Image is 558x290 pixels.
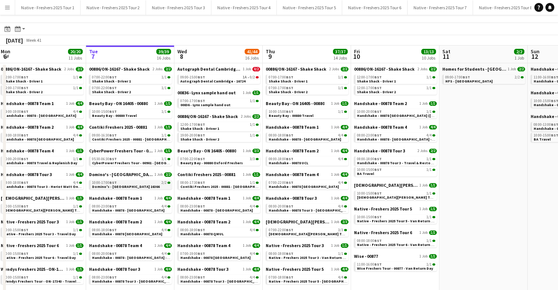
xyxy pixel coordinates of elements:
[426,75,432,79] span: 1/1
[508,67,516,71] span: 1 Job
[4,157,28,161] span: 10:00-20:00
[89,101,172,124] div: Beauty Bay - ON 16405 - 008801 Job1/110:00-15:00BST1/1Beauty Bay - 00880 Travel
[354,66,437,101] div: 00886/ON-16167 - Shake Shack2 Jobs2/212:00-17:00BST1/1Shake Shack - Driver 112:00-17:00BST1/1Shak...
[92,86,117,90] span: 07:00-22:00
[92,157,117,161] span: 05:30-06:30
[4,90,42,94] span: Shake Shack - Driver 2
[89,148,153,154] span: CyberPower Freshers Tour - 00901
[442,66,525,85] div: Homes for Students - [GEOGRAPHIC_DATA]1 Job2/209:00-17:00BST2/2HFS - [GEOGRAPHIC_DATA]
[357,133,435,141] a: 08:00-23:00BST4/4Handshake - 00878 - [GEOGRAPHIC_DATA] - Onsite Day
[354,101,437,124] div: Handshake - 00878 Team 21 Job1/110:00-20:00BST1/1Handshake - 00878 [GEOGRAPHIC_DATA] ([GEOGRAPHIC...
[357,110,382,114] span: 10:00-20:00
[1,172,52,177] span: Handshake - 00878 Tour 3
[92,79,131,84] span: Shake Shack - Driver 1
[177,148,236,154] span: Beauty Bay - ON 16405 - 00880
[250,123,255,127] span: 1/1
[357,86,382,90] span: 12:00-17:00
[66,149,74,153] span: 1 Job
[4,133,82,141] a: 08:00-18:00BST4/4Handshake - 00878 [GEOGRAPHIC_DATA]
[161,110,167,114] span: 1/1
[338,134,343,137] span: 4/4
[1,172,84,195] div: Handshake - 00878 Tour 31 Job4/408:00-18:00BST4/4Handshake - 00878 Tour 3 - Heriot Watt Onsite Day
[374,75,382,80] span: BST
[92,109,170,118] a: 10:00-15:00BST1/1Beauty Bay - 00880 Travel
[89,124,172,148] div: Contiki Freshers 2025 - 008811 Job1/109:00-16:30BST1/1Contiki Freshers 2025 - 00881 - [GEOGRAPHIC...
[109,156,117,161] span: BST
[177,66,260,90] div: Autograph Dental Cambridge - 167241 Job0/209:00-15:00BST1A•0/2Autograph Dental Cambridge - 16724
[109,109,117,114] span: BST
[1,148,84,154] a: Handshake - 00878 Team 41 Job1/1
[1,101,84,106] a: Handshake - 00878 Team 11 Job4/4
[357,75,382,79] span: 12:00-17:00
[269,109,347,118] a: 10:00-15:00BST1/1Beauty Bay - 00880 Travel
[266,172,348,177] a: Handshake - 00878 Team 41 Job4/4
[354,182,437,206] div: [DEMOGRAPHIC_DATA][PERSON_NAME] 2025 Tour 1 - 008481 Job1/110:00-15:00BST1/1[DEMOGRAPHIC_DATA][PE...
[331,149,339,153] span: 1 Job
[338,86,343,90] span: 1/1
[266,101,348,124] div: Beauty Bay - ON 16405 - 008801 Job1/110:00-15:00BST1/1Beauty Bay - 00880 Travel
[357,109,435,118] a: 10:00-20:00BST1/1Handshake - 00878 [GEOGRAPHIC_DATA] ([GEOGRAPHIC_DATA])
[89,172,172,195] div: Domino's - [GEOGRAPHIC_DATA] 163661 Job2/210:00-17:00BST2/2Domino's - [GEOGRAPHIC_DATA] 16366
[1,172,84,177] a: Handshake - 00878 Tour 31 Job4/4
[277,0,342,15] button: Native - Freshers 2025 Tour 5
[21,133,28,138] span: BST
[177,148,260,154] a: Beauty Bay - ON 16405 - 008801 Job3/3
[21,180,28,185] span: BST
[329,67,339,71] span: 2 Jobs
[177,114,238,119] span: 00886/ON-16167 - Shake Shack
[1,101,54,106] span: Handshake - 00878 Team 1
[243,149,251,153] span: 1 Job
[354,101,437,106] a: Handshake - 00878 Team 21 Job1/1
[1,66,84,101] div: 00886/ON-16167 - Shake Shack2 Jobs2/212:00-17:00BST1/1Shake Shack - Driver 112:00-17:00BST1/1Shak...
[198,180,205,185] span: BST
[66,125,74,129] span: 1 Job
[73,110,78,114] span: 4/4
[286,85,293,90] span: BST
[1,148,54,154] span: Handshake - 00878 Team 4
[354,124,407,130] span: Handshake - 00878 Team 4
[250,181,255,185] span: 1/1
[286,156,293,161] span: BST
[177,172,235,177] span: Contiki Freshers 2025 - 00881
[286,133,293,138] span: BST
[418,149,428,153] span: 2 Jobs
[198,98,205,103] span: BST
[92,75,170,83] a: 07:00-22:00BST1/1Shake Shack - Driver 1
[154,172,163,177] span: 1 Job
[15,0,81,15] button: Native - Freshers 2025 Tour 1
[331,101,339,106] span: 1 Job
[109,180,117,185] span: BST
[338,75,343,79] span: 1/1
[442,66,525,72] a: Homes for Students - [GEOGRAPHIC_DATA]1 Job2/2
[418,67,428,71] span: 2 Jobs
[252,172,260,177] span: 1/1
[338,157,343,161] span: 4/4
[426,168,432,172] span: 1/1
[4,180,82,189] a: 08:00-18:00BST4/4Handshake - 00878 Tour 3 - Heriot Watt Onsite Day
[266,172,348,195] div: Handshake - 00878 Team 41 Job4/407:00-22:00BST4/4Handshake - 00878 [GEOGRAPHIC_DATA]
[1,124,84,148] div: Handshake - 00878 Team 21 Job4/408:00-18:00BST4/4Handshake - 00878 [GEOGRAPHIC_DATA]
[109,75,117,80] span: BST
[81,0,146,15] button: Native - Freshers 2025 Tour 2
[354,124,437,130] a: Handshake - 00878 Team 41 Job4/4
[164,149,172,153] span: 1/1
[4,75,28,79] span: 12:00-17:00
[357,156,435,165] a: 08:00-18:00BST1/1Handshake - 00878 Tour 3 - Travel & Restock Day
[354,148,437,182] div: Handshake - 00878 Tour 32 Jobs2/208:00-18:00BST1/1Handshake - 00878 Tour 3 - Travel & Restock Day...
[266,148,319,154] span: Handshake - 00878 Team 2
[269,86,293,90] span: 07:00-17:00
[269,156,347,165] a: 08:00-18:00BST4/4Handshake - 00878 UCL
[341,101,348,106] span: 1/1
[269,157,293,161] span: 08:00-18:00
[177,90,260,114] div: 00836 - Lynx sample hand out1 Job1/107:00-17:00BST1/100836 - Lynx sample hand out
[161,86,167,90] span: 1/1
[357,75,435,83] a: 12:00-17:00BST1/1Shake Shack - Driver 1
[408,0,473,15] button: Native - Freshers 2025 Tour 7
[250,157,255,161] span: 3/3
[180,79,245,84] span: Autograph Dental Cambridge - 16724
[419,101,428,106] span: 1 Job
[4,86,28,90] span: 12:00-17:00
[445,79,493,84] span: HFS - Bristol
[4,110,28,114] span: 09:00-19:00
[286,109,293,114] span: BST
